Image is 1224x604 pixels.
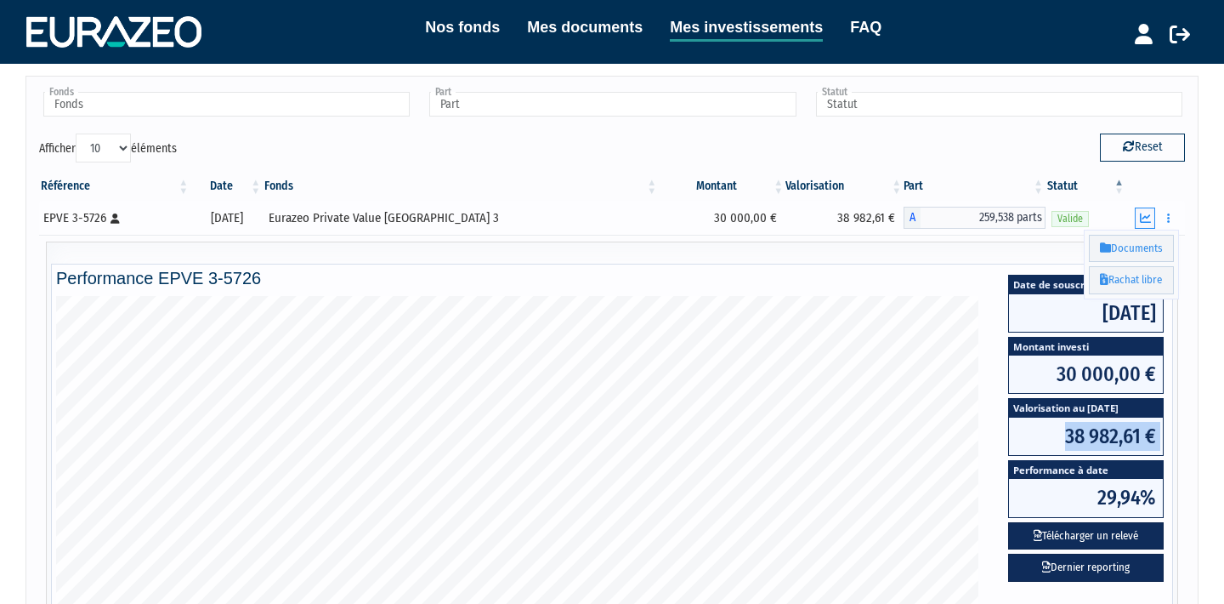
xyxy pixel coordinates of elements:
[39,172,190,201] th: Référence : activer pour trier la colonne par ordre croissant
[1009,338,1163,356] span: Montant investi
[659,172,785,201] th: Montant: activer pour trier la colonne par ordre croissant
[1008,522,1164,550] button: Télécharger un relevé
[1009,399,1163,417] span: Valorisation au [DATE]
[269,209,653,227] div: Eurazeo Private Value [GEOGRAPHIC_DATA] 3
[1009,276,1163,293] span: Date de souscription
[1045,172,1126,201] th: Statut : activer pour trier la colonne par ordre d&eacute;croissant
[1089,235,1174,263] a: Documents
[1009,294,1163,332] span: [DATE]
[263,172,659,201] th: Fonds: activer pour trier la colonne par ordre croissant
[1008,554,1164,582] a: Dernier reporting
[26,16,201,47] img: 1732889491-logotype_eurazeo_blanc_rvb.png
[196,209,257,227] div: [DATE]
[1089,266,1174,294] a: Rachat libre
[1009,479,1163,516] span: 29,94%
[425,15,500,39] a: Nos fonds
[921,207,1045,229] span: 259,538 parts
[904,207,1045,229] div: A - Eurazeo Private Value Europe 3
[190,172,263,201] th: Date: activer pour trier la colonne par ordre croissant
[904,207,921,229] span: A
[904,172,1045,201] th: Part: activer pour trier la colonne par ordre croissant
[785,172,904,201] th: Valorisation: activer pour trier la colonne par ordre croissant
[76,134,131,162] select: Afficheréléments
[785,201,904,235] td: 38 982,61 €
[659,201,785,235] td: 30 000,00 €
[1051,211,1089,227] span: Valide
[670,15,823,42] a: Mes investissements
[56,269,1168,288] h4: Performance EPVE 3-5726
[1100,134,1185,161] button: Reset
[110,214,120,224] i: [Français] Personne physique
[527,15,643,39] a: Mes documents
[43,209,184,227] div: EPVE 3-5726
[850,15,881,39] a: FAQ
[1009,356,1163,393] span: 30 000,00 €
[1009,418,1163,455] span: 38 982,61 €
[39,134,177,162] label: Afficher éléments
[1009,461,1163,479] span: Performance à date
